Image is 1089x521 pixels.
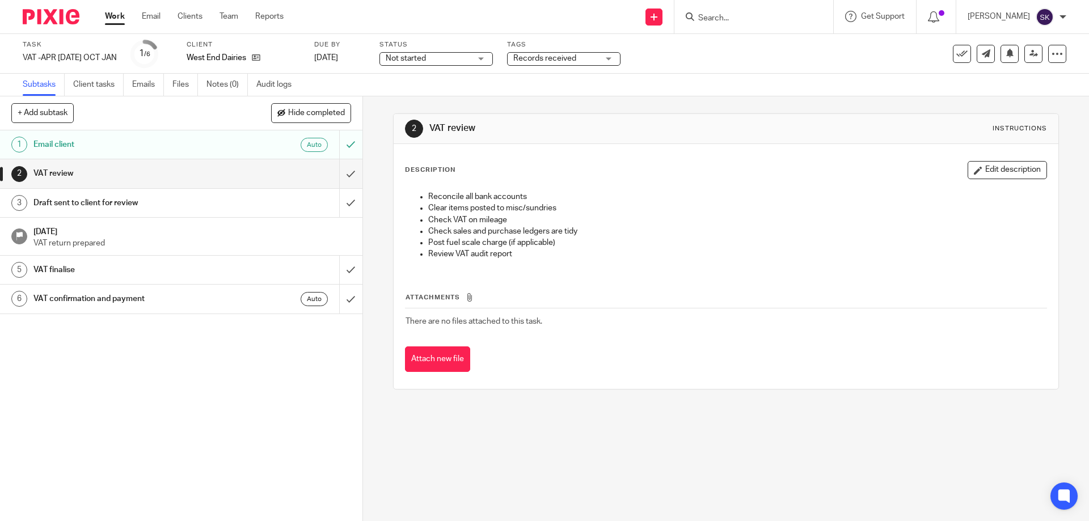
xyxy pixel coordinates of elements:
[968,11,1030,22] p: [PERSON_NAME]
[178,11,202,22] a: Clients
[379,40,493,49] label: Status
[513,54,576,62] span: Records received
[23,40,117,49] label: Task
[105,11,125,22] a: Work
[428,214,1046,226] p: Check VAT on mileage
[33,238,351,249] p: VAT return prepared
[139,47,150,60] div: 1
[33,290,230,307] h1: VAT confirmation and payment
[429,122,750,134] h1: VAT review
[271,103,351,122] button: Hide completed
[220,11,238,22] a: Team
[206,74,248,96] a: Notes (0)
[11,103,74,122] button: + Add subtask
[23,52,117,63] div: VAT -APR JUL OCT JAN
[144,51,150,57] small: /6
[187,40,300,49] label: Client
[428,237,1046,248] p: Post fuel scale charge (if applicable)
[132,74,164,96] a: Emails
[11,291,27,307] div: 6
[142,11,161,22] a: Email
[256,74,300,96] a: Audit logs
[301,138,328,152] div: Auto
[255,11,284,22] a: Reports
[314,40,365,49] label: Due by
[33,261,230,278] h1: VAT finalise
[33,194,230,211] h1: Draft sent to client for review
[507,40,621,49] label: Tags
[11,137,27,153] div: 1
[993,124,1047,133] div: Instructions
[406,294,460,300] span: Attachments
[23,9,79,24] img: Pixie
[314,54,338,62] span: [DATE]
[386,54,426,62] span: Not started
[405,120,423,138] div: 2
[428,248,1046,260] p: Review VAT audit report
[1036,8,1054,26] img: svg%3E
[406,317,542,325] span: There are no files attached to this task.
[428,191,1046,202] p: Reconcile all bank accounts
[11,262,27,278] div: 5
[73,74,124,96] a: Client tasks
[187,52,246,63] p: West End Dairies
[428,226,1046,237] p: Check sales and purchase ledgers are tidy
[33,223,351,238] h1: [DATE]
[33,136,230,153] h1: Email client
[23,74,65,96] a: Subtasks
[11,166,27,182] div: 2
[405,346,470,372] button: Attach new file
[405,166,455,175] p: Description
[33,165,230,182] h1: VAT review
[23,52,117,63] div: VAT -APR [DATE] OCT JAN
[172,74,198,96] a: Files
[11,195,27,211] div: 3
[968,161,1047,179] button: Edit description
[697,14,799,24] input: Search
[301,292,328,306] div: Auto
[428,202,1046,214] p: Clear items posted to misc/sundries
[288,109,345,118] span: Hide completed
[861,12,905,20] span: Get Support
